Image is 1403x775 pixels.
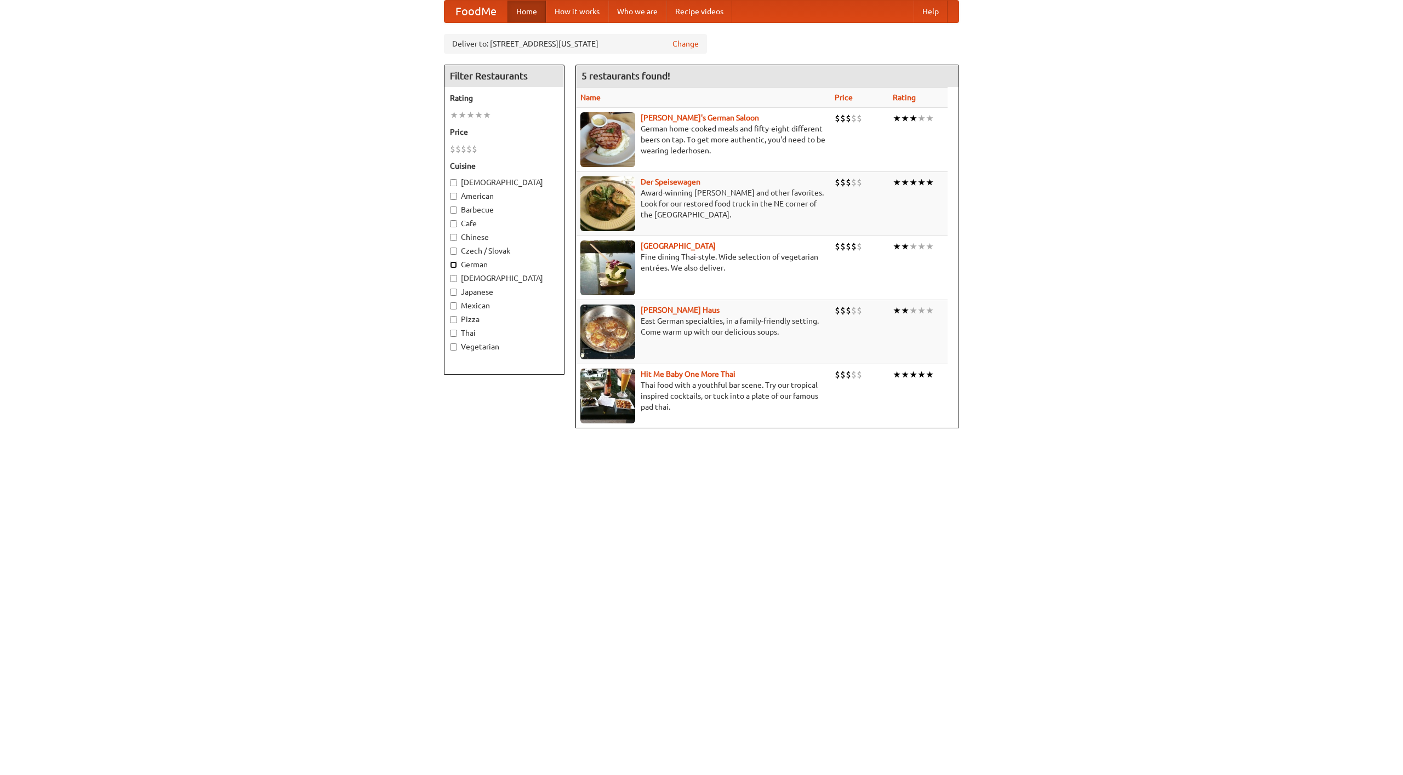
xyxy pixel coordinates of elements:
li: $ [851,112,857,124]
li: $ [466,143,472,155]
li: $ [846,305,851,317]
label: German [450,259,558,270]
input: German [450,261,457,268]
li: $ [851,240,857,252]
li: ★ [909,240,917,252]
label: Czech / Slovak [450,245,558,256]
li: $ [851,305,857,317]
li: $ [835,112,840,124]
li: $ [450,143,455,155]
p: East German specialties, in a family-friendly setting. Come warm up with our delicious soups. [580,315,826,337]
label: Vegetarian [450,341,558,352]
input: [DEMOGRAPHIC_DATA] [450,275,457,282]
li: ★ [926,369,934,381]
label: Chinese [450,232,558,243]
li: ★ [917,112,926,124]
a: Name [580,93,601,102]
div: Deliver to: [STREET_ADDRESS][US_STATE] [444,34,707,54]
li: ★ [909,112,917,124]
a: Hit Me Baby One More Thai [641,370,735,378]
a: [PERSON_NAME]'s German Saloon [641,113,759,122]
input: Chinese [450,234,457,241]
input: Japanese [450,289,457,296]
li: ★ [917,305,926,317]
li: ★ [901,240,909,252]
img: speisewagen.jpg [580,176,635,231]
h5: Cuisine [450,160,558,171]
h5: Rating [450,93,558,104]
label: [DEMOGRAPHIC_DATA] [450,177,558,188]
img: satay.jpg [580,240,635,295]
li: $ [835,305,840,317]
input: Thai [450,330,457,337]
li: $ [851,176,857,188]
li: $ [840,369,846,381]
li: ★ [901,305,909,317]
h5: Price [450,127,558,137]
li: ★ [466,109,475,121]
li: $ [472,143,477,155]
a: Change [672,38,699,49]
label: Pizza [450,314,558,325]
li: ★ [893,112,901,124]
a: Help [914,1,948,22]
a: [GEOGRAPHIC_DATA] [641,242,716,250]
a: Who we are [608,1,666,22]
li: $ [857,176,862,188]
input: Barbecue [450,206,457,214]
li: $ [846,240,851,252]
li: ★ [901,369,909,381]
li: $ [461,143,466,155]
li: $ [835,369,840,381]
label: Thai [450,328,558,338]
a: Rating [893,93,916,102]
li: ★ [450,109,458,121]
p: Fine dining Thai-style. Wide selection of vegetarian entrées. We also deliver. [580,251,826,273]
input: Cafe [450,220,457,227]
li: ★ [917,176,926,188]
li: $ [840,240,846,252]
input: Vegetarian [450,343,457,351]
li: $ [857,112,862,124]
li: ★ [909,176,917,188]
a: FoodMe [444,1,507,22]
h4: Filter Restaurants [444,65,564,87]
a: Price [835,93,853,102]
li: ★ [909,369,917,381]
a: Der Speisewagen [641,177,700,186]
a: [PERSON_NAME] Haus [641,306,720,314]
li: ★ [926,305,934,317]
li: ★ [893,305,901,317]
li: $ [840,112,846,124]
li: $ [846,176,851,188]
p: Award-winning [PERSON_NAME] and other favorites. Look for our restored food truck in the NE corne... [580,187,826,220]
li: $ [840,176,846,188]
img: esthers.jpg [580,112,635,167]
li: ★ [901,176,909,188]
a: Home [507,1,546,22]
img: kohlhaus.jpg [580,305,635,359]
a: How it works [546,1,608,22]
li: $ [835,240,840,252]
label: Cafe [450,218,558,229]
label: Japanese [450,286,558,297]
li: ★ [917,240,926,252]
li: $ [840,305,846,317]
label: American [450,191,558,202]
li: $ [455,143,461,155]
img: babythai.jpg [580,369,635,423]
li: $ [857,240,862,252]
input: Mexican [450,302,457,309]
label: Mexican [450,300,558,311]
a: Recipe videos [666,1,732,22]
label: [DEMOGRAPHIC_DATA] [450,273,558,284]
li: ★ [893,176,901,188]
li: $ [846,112,851,124]
li: ★ [458,109,466,121]
li: $ [835,176,840,188]
li: ★ [475,109,483,121]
